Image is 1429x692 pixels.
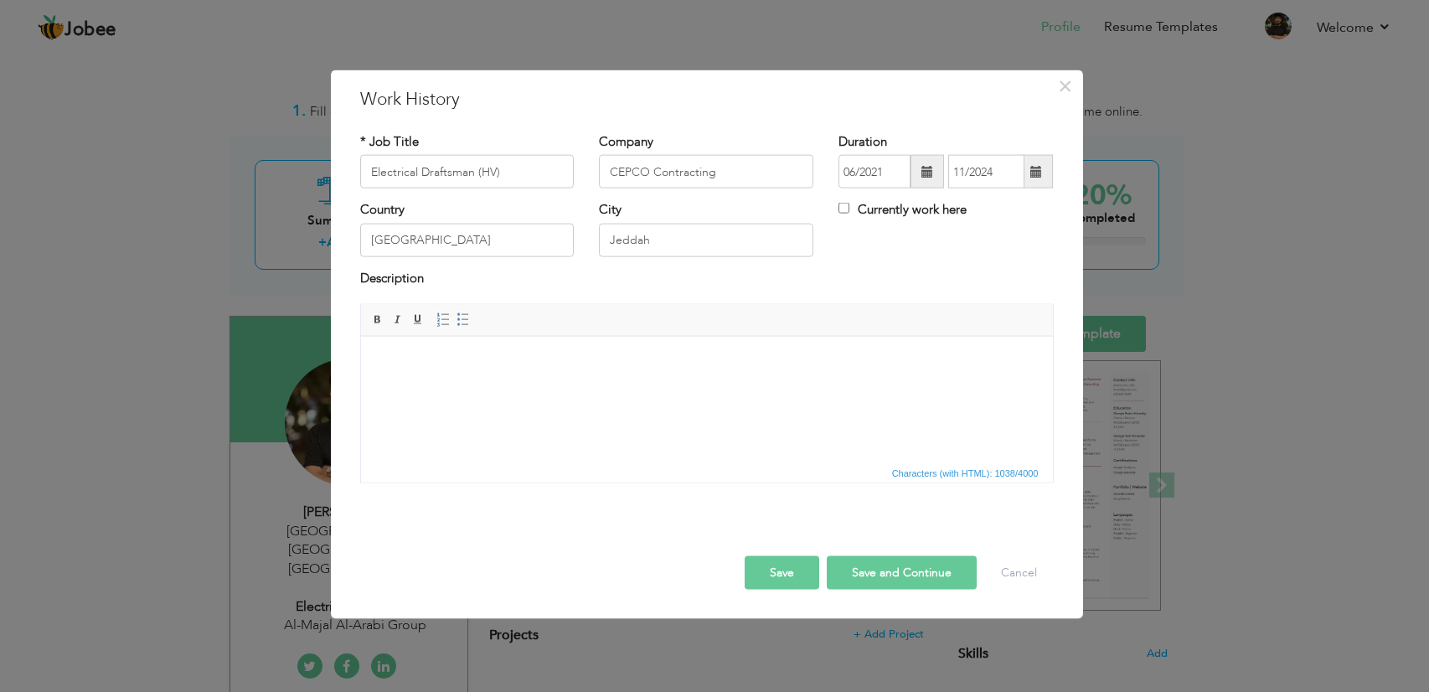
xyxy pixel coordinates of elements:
a: Insert/Remove Numbered List [434,311,452,329]
iframe: Rich Text Editor, workEditor [361,337,1053,462]
h3: Work History [360,87,1054,112]
span: × [1058,71,1072,101]
input: From [838,155,911,188]
label: Description [360,269,424,287]
button: Close [1052,73,1079,100]
label: Company [599,133,653,151]
label: Currently work here [838,201,967,219]
div: Statistics [889,466,1044,481]
button: Save and Continue [827,556,977,590]
button: Cancel [984,556,1054,590]
label: City [599,201,622,219]
a: Italic [389,311,407,329]
button: Save [745,556,819,590]
span: Characters (with HTML): 1038/4000 [889,466,1042,481]
input: Currently work here [838,203,849,214]
label: Country [360,201,405,219]
a: Bold [369,311,387,329]
a: Underline [409,311,427,329]
input: Present [948,155,1024,188]
a: Insert/Remove Bulleted List [454,311,472,329]
label: Duration [838,133,887,151]
label: * Job Title [360,133,419,151]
